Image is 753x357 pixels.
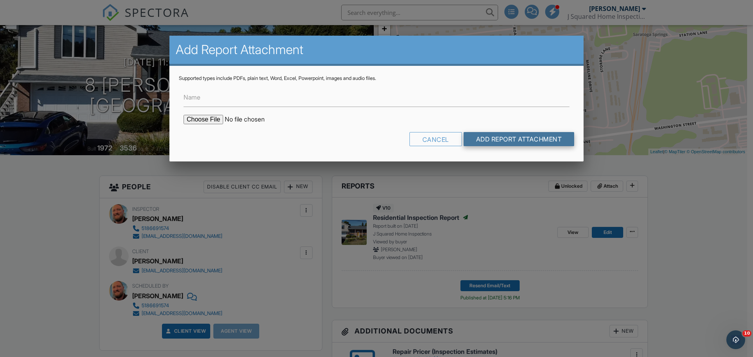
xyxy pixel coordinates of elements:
[184,93,200,101] label: Name
[464,132,575,146] input: Add Report Attachment
[179,75,574,82] div: Supported types include PDFs, plain text, Word, Excel, Powerpoint, images and audio files.
[742,330,751,337] span: 10
[409,132,462,146] div: Cancel
[726,330,745,349] iframe: Intercom live chat
[176,42,577,58] h2: Add Report Attachment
